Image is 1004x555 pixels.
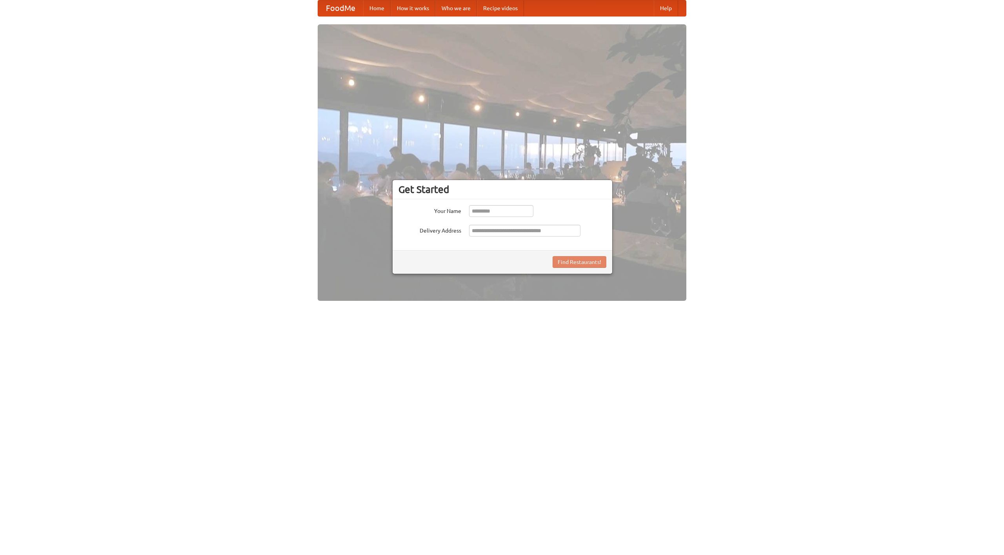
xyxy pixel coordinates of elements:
a: Help [654,0,678,16]
a: Home [363,0,391,16]
label: Delivery Address [398,225,461,235]
a: How it works [391,0,435,16]
a: FoodMe [318,0,363,16]
h3: Get Started [398,184,606,195]
a: Who we are [435,0,477,16]
button: Find Restaurants! [553,256,606,268]
a: Recipe videos [477,0,524,16]
label: Your Name [398,205,461,215]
